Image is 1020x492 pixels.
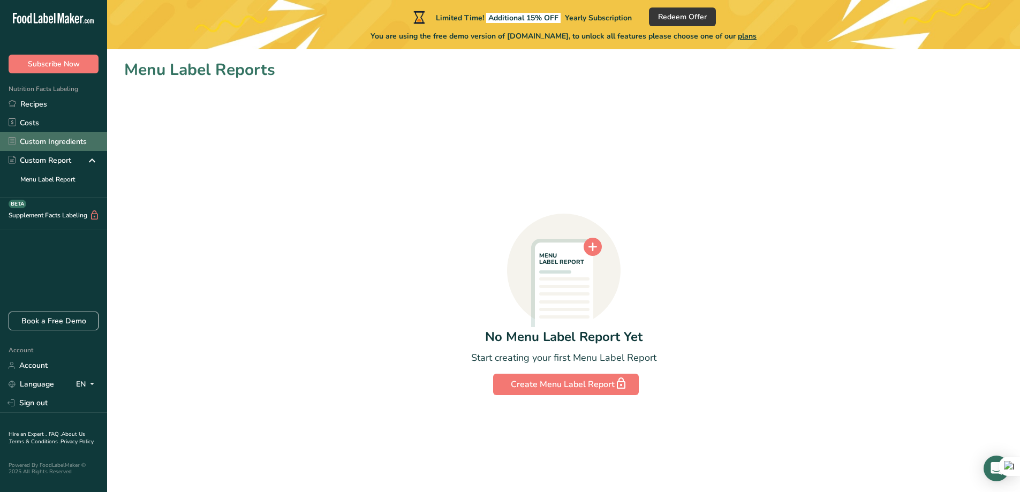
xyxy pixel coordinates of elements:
div: Open Intercom Messenger [984,456,1009,481]
div: No Menu Label Report Yet [485,327,643,346]
div: Limited Time! [411,11,632,24]
a: Privacy Policy [61,438,94,445]
span: Redeem Offer [658,11,707,22]
a: Book a Free Demo [9,312,99,330]
span: You are using the free demo version of [DOMAIN_NAME], to unlock all features please choose one of... [371,31,757,42]
button: Create Menu Label Report [493,374,639,395]
div: EN [76,378,99,391]
span: Additional 15% OFF [486,13,561,23]
span: Yearly Subscription [565,13,632,23]
h1: Menu Label Reports [124,58,1003,82]
tspan: LABEL REPORT [539,258,584,266]
span: Subscribe Now [28,58,80,70]
a: Hire an Expert . [9,430,47,438]
a: Language [9,375,54,393]
div: BETA [9,200,26,208]
span: plans [738,31,757,41]
tspan: MENU [539,252,557,260]
button: Redeem Offer [649,7,716,26]
a: Terms & Conditions . [9,438,61,445]
div: Powered By FoodLabelMaker © 2025 All Rights Reserved [9,462,99,475]
div: Custom Report [9,155,71,166]
div: Create Menu Label Report [511,377,621,392]
div: Start creating your first Menu Label Report [471,351,656,365]
a: About Us . [9,430,85,445]
a: FAQ . [49,430,62,438]
button: Subscribe Now [9,55,99,73]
